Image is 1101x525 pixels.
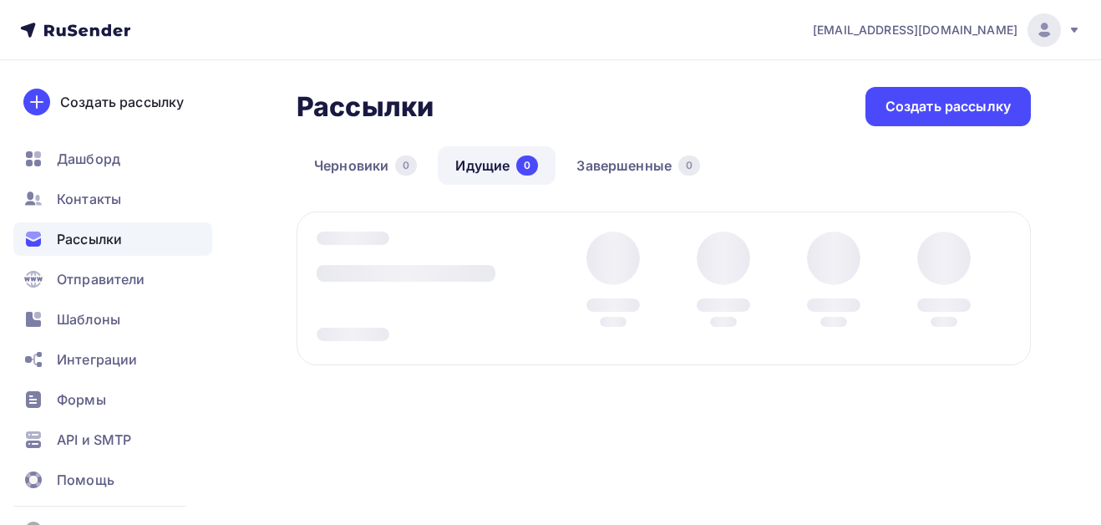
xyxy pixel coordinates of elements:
[297,90,434,124] h2: Рассылки
[516,155,538,176] div: 0
[13,383,212,416] a: Формы
[60,92,184,112] div: Создать рассылку
[13,222,212,256] a: Рассылки
[13,182,212,216] a: Контакты
[57,149,120,169] span: Дашборд
[57,390,106,410] span: Формы
[57,229,122,249] span: Рассылки
[57,430,131,450] span: API и SMTP
[395,155,417,176] div: 0
[57,189,121,209] span: Контакты
[678,155,700,176] div: 0
[885,97,1011,116] div: Создать рассылку
[13,303,212,336] a: Шаблоны
[57,269,145,289] span: Отправители
[813,22,1017,38] span: [EMAIL_ADDRESS][DOMAIN_NAME]
[57,309,120,329] span: Шаблоны
[438,146,556,185] a: Идущие0
[559,146,718,185] a: Завершенные0
[297,146,434,185] a: Черновики0
[13,142,212,176] a: Дашборд
[57,470,114,490] span: Помощь
[813,13,1081,47] a: [EMAIL_ADDRESS][DOMAIN_NAME]
[57,349,137,370] span: Интеграции
[13,262,212,296] a: Отправители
